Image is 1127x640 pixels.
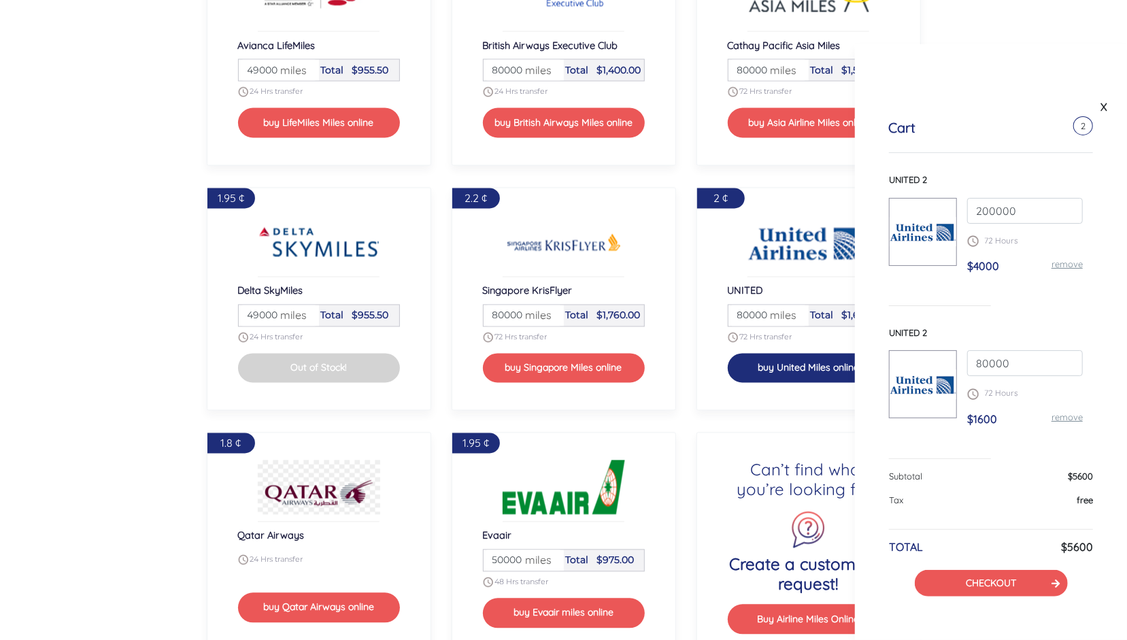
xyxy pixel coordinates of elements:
[483,333,493,343] img: schedule.png
[566,554,589,567] span: Total
[728,460,890,500] h4: Can’t find what you’re looking for?
[763,62,796,78] span: miles
[728,555,890,594] h4: Create a customized request!
[238,108,400,137] button: buy LifeMiles Miles online
[483,354,645,383] button: buy Singapore Miles online
[238,39,316,52] span: Avianca LifeMiles
[811,309,834,322] span: Total
[238,600,400,613] a: buy Qatar Airways online
[889,541,923,554] h6: TOTAL
[273,62,307,78] span: miles
[238,555,248,565] img: schedule.png
[889,327,927,338] span: UNITED 2
[221,437,241,450] span: 1.8 ¢
[789,511,828,550] img: question icon
[218,192,244,205] span: 1.95 ¢
[597,64,641,76] span: $1,400.00
[728,87,738,97] img: schedule.png
[321,64,344,76] span: Total
[713,192,728,205] span: 2 ¢
[967,387,1083,399] p: 72 Hours
[890,370,956,400] img: UNITED.png
[747,216,870,270] img: Buy UNITED Airline miles online
[238,354,400,383] button: Out of Stock!
[238,593,400,622] button: buy Qatar Airways online
[967,235,1083,247] p: 72 Hours
[842,309,886,322] span: $1,600.00
[352,64,389,76] span: $955.50
[250,555,303,565] span: 24 Hrs transfer
[1052,258,1083,269] a: remove
[967,388,979,400] img: schedule.png
[728,354,890,383] button: buy United Miles online
[1097,97,1111,117] a: X
[273,307,307,324] span: miles
[483,108,645,137] button: buy British Airways Miles online
[258,216,380,270] img: Buy Delta SkyMiles Airline miles online
[728,605,890,634] button: Buy Airline Miles Online
[597,554,635,567] span: $975.00
[238,333,248,343] img: schedule.png
[967,412,997,426] span: $1600
[811,64,834,76] span: Total
[1073,116,1093,135] span: 2
[915,570,1068,596] button: CHECKOUT
[238,87,248,97] img: schedule.png
[889,494,903,505] span: Tax
[503,216,625,270] img: Buy Singapore KrisFlyer Airline miles online
[1068,471,1093,482] span: $5600
[465,192,487,205] span: 2.2 ¢
[503,460,625,515] img: Buy Evaair Airline miles online
[518,62,552,78] span: miles
[483,529,512,542] span: Evaair
[890,217,956,247] img: UNITED.png
[321,309,344,322] span: Total
[728,39,841,52] span: Cathay Pacific Asia Miles
[728,108,890,137] button: buy Asia Airline Miles online
[250,87,303,97] span: 24 Hrs transfer
[483,39,618,52] span: British Airways Executive Club
[728,333,738,343] img: schedule.png
[518,307,552,324] span: miles
[483,599,645,628] button: buy Evaair miles online
[1077,494,1093,505] span: free
[967,259,999,273] span: $4000
[740,87,792,97] span: 72 Hrs transfer
[483,284,573,297] span: Singapore KrisFlyer
[518,552,552,569] span: miles
[1061,541,1093,554] h6: $5600
[495,87,548,97] span: 24 Hrs transfer
[352,309,389,322] span: $955.50
[889,120,916,136] h5: Cart
[483,577,493,588] img: schedule.png
[566,64,589,76] span: Total
[966,577,1016,589] a: CHECKOUT
[842,64,886,76] span: $1,560.00
[967,235,979,247] img: schedule.png
[763,307,796,324] span: miles
[238,284,303,297] span: Delta SkyMiles
[238,529,305,542] span: Qatar Airways
[495,577,549,587] span: 48 Hrs transfer
[495,332,548,341] span: 72 Hrs transfer
[740,332,792,341] span: 72 Hrs transfer
[483,87,493,97] img: schedule.png
[889,174,927,185] span: UNITED 2
[597,309,641,322] span: $1,760.00
[258,460,380,515] img: Buy Qatar Airways Airline miles online
[1052,411,1083,422] a: remove
[462,437,489,450] span: 1.95 ¢
[566,309,589,322] span: Total
[728,284,763,297] span: UNITED
[889,471,922,482] span: Subtotal
[250,332,303,341] span: 24 Hrs transfer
